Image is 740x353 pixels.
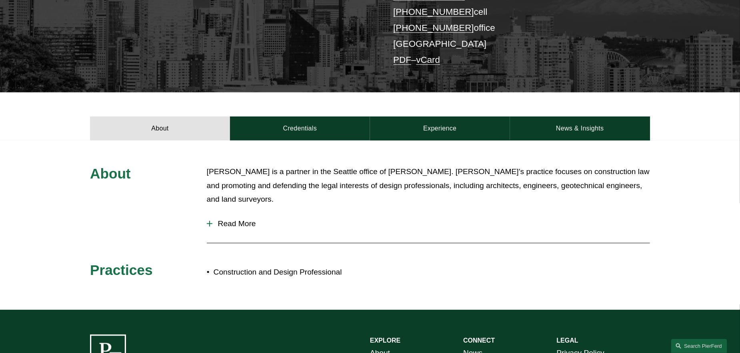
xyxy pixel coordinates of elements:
[370,116,510,140] a: Experience
[212,219,650,228] span: Read More
[393,7,474,17] a: [PHONE_NUMBER]
[230,116,370,140] a: Credentials
[463,337,495,344] strong: CONNECT
[671,339,727,353] a: Search this site
[207,213,650,234] button: Read More
[207,165,650,207] p: [PERSON_NAME] is a partner in the Seattle office of [PERSON_NAME]. [PERSON_NAME]’s practice focus...
[393,23,474,33] a: [PHONE_NUMBER]
[370,337,400,344] strong: EXPLORE
[90,116,230,140] a: About
[557,337,578,344] strong: LEGAL
[393,55,411,65] a: PDF
[510,116,650,140] a: News & Insights
[90,166,131,181] span: About
[416,55,440,65] a: vCard
[90,262,153,278] span: Practices
[214,265,370,279] p: Construction and Design Professional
